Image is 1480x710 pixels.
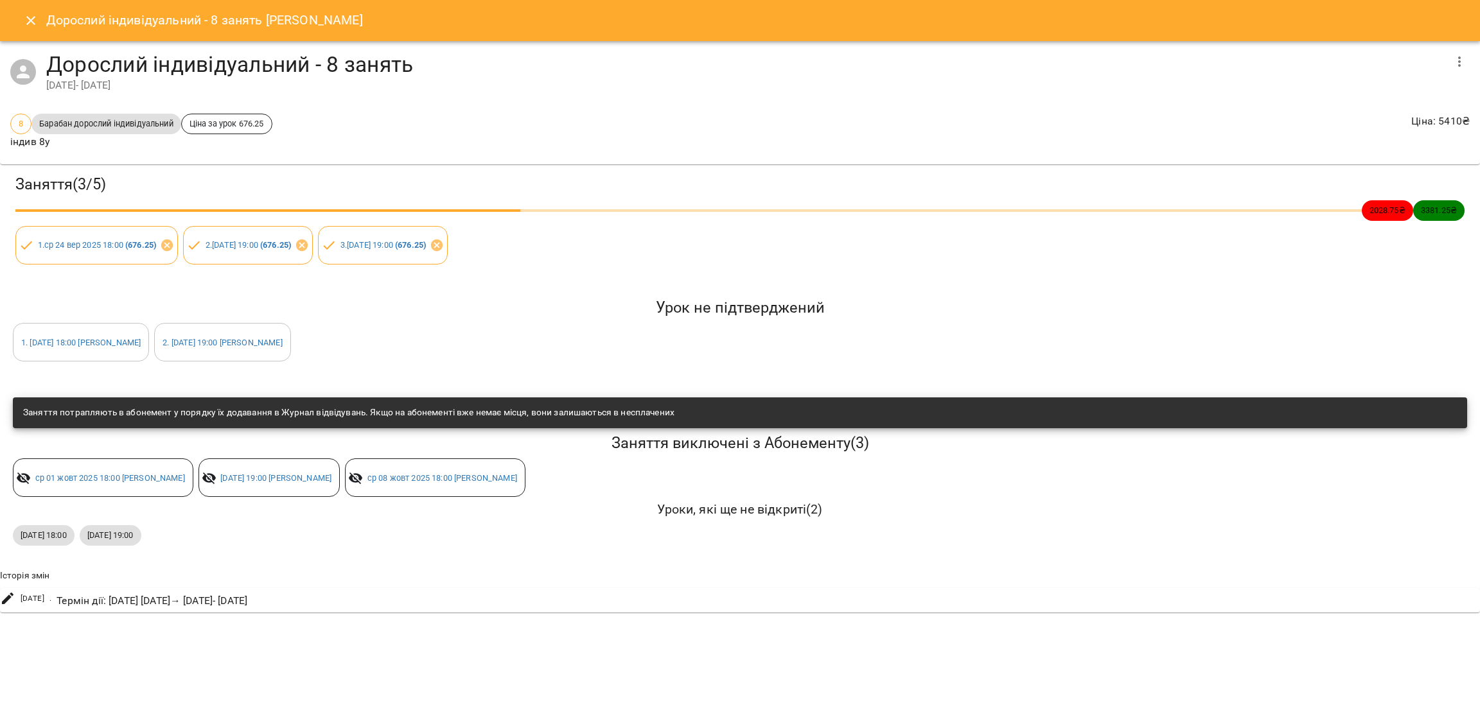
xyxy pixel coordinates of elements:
[13,298,1467,318] h5: Урок не підтверджений
[206,240,291,250] a: 2.[DATE] 19:00 (676.25)
[13,529,75,541] span: [DATE] 18:00
[38,240,157,250] a: 1.ср 24 вер 2025 18:00 (676.25)
[46,10,363,30] h6: Дорослий індивідуальний - 8 занять [PERSON_NAME]
[260,240,291,250] b: ( 676.25 )
[15,175,1465,195] h3: Заняття ( 3 / 5 )
[46,78,1444,93] div: [DATE] - [DATE]
[21,338,141,347] a: 1. [DATE] 18:00 [PERSON_NAME]
[183,226,313,264] div: 2.[DATE] 19:00 (676.25)
[340,240,426,250] a: 3.[DATE] 19:00 (676.25)
[46,51,1444,78] h4: Дорослий індивідуальний - 8 занять
[125,240,156,250] b: ( 676.25 )
[15,226,178,264] div: 1.ср 24 вер 2025 18:00 (676.25)
[318,226,448,264] div: 3.[DATE] 19:00 (676.25)
[13,433,1467,453] h5: Заняття виключені з Абонементу ( 3 )
[23,401,674,424] div: Заняття потрапляють в абонемент у порядку їх додавання в Журнал відвідувань. Якщо на абонементі в...
[11,117,31,130] span: 8
[13,499,1467,519] h6: Уроки, які ще не відкриті ( 2 )
[1411,114,1470,129] p: Ціна : 5410 ₴
[54,591,250,611] div: Термін дії : [DATE] [DATE] → [DATE] - [DATE]
[220,473,331,483] a: [DATE] 19:00 [PERSON_NAME]
[21,593,44,605] span: [DATE]
[1362,204,1413,216] span: 2028.75 ₴
[80,529,141,541] span: [DATE] 19:00
[49,593,51,605] span: .
[163,338,282,347] a: 2. [DATE] 19:00 [PERSON_NAME]
[367,473,517,483] a: ср 08 жовт 2025 18:00 [PERSON_NAME]
[15,5,46,36] button: Close
[35,473,185,483] a: ср 01 жовт 2025 18:00 [PERSON_NAME]
[395,240,426,250] b: ( 676.25 )
[31,117,181,130] span: Барабан дорослий індивідуальний
[10,134,272,150] p: індив 8у
[182,117,272,130] span: Ціна за урок 676.25
[1413,204,1465,216] span: 3381.25 ₴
